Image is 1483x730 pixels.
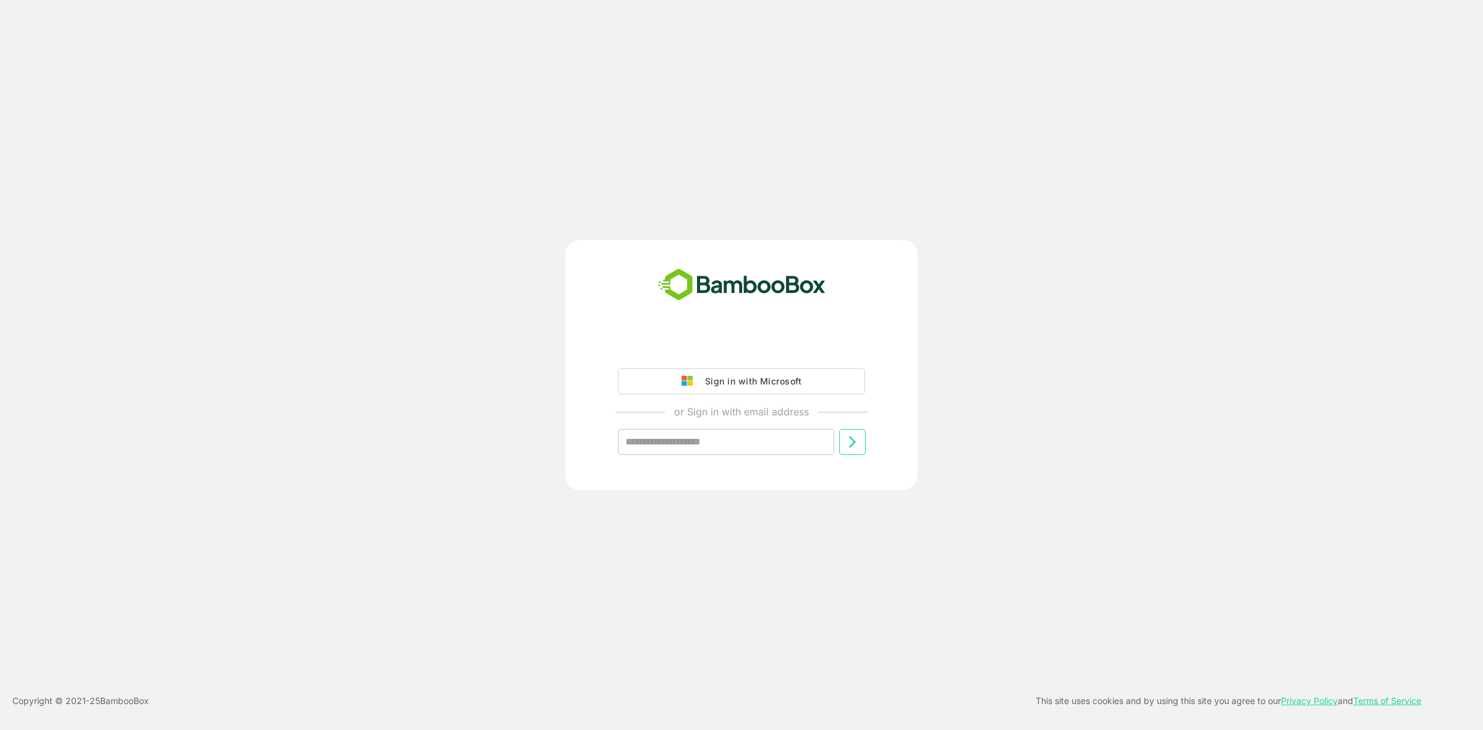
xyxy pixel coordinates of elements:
[651,265,832,305] img: bamboobox
[618,368,865,394] button: Sign in with Microsoft
[1036,694,1421,708] p: This site uses cookies and by using this site you agree to our and
[674,404,809,419] p: or Sign in with email address
[1353,695,1421,706] a: Terms of Service
[682,376,699,387] img: google
[699,373,801,389] div: Sign in with Microsoft
[1281,695,1338,706] a: Privacy Policy
[12,694,149,708] p: Copyright © 2021- 25 BambooBox
[612,334,871,361] iframe: Sign in with Google Button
